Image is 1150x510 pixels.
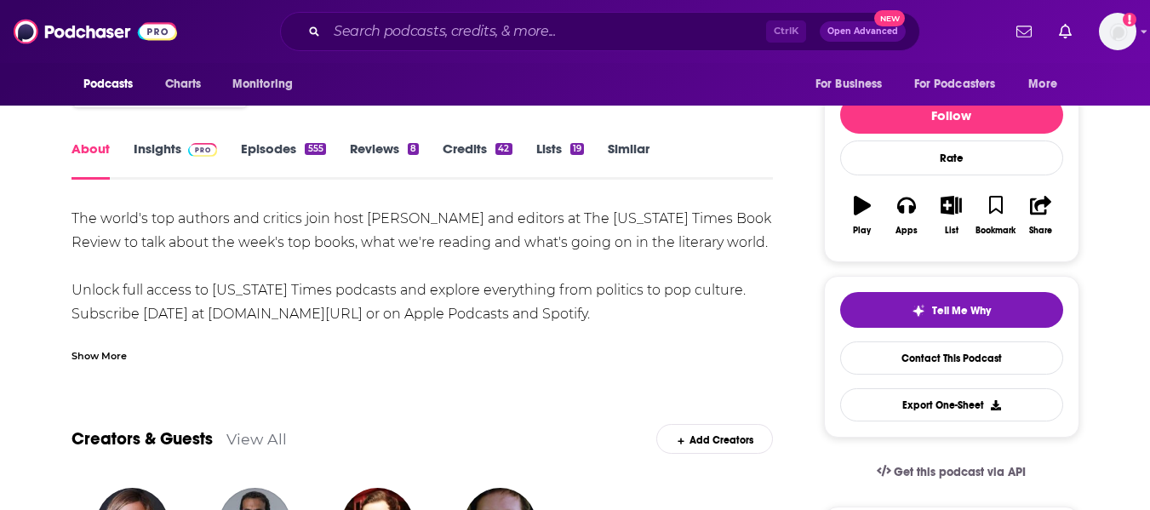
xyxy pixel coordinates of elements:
button: open menu [220,68,315,100]
span: Logged in as angelabellBL2024 [1099,13,1136,50]
a: Lists19 [536,140,584,180]
div: Play [853,226,871,236]
div: List [945,226,958,236]
a: Similar [608,140,649,180]
span: Get this podcast via API [894,465,1026,479]
div: 19 [570,143,584,155]
button: open menu [1016,68,1078,100]
a: Creators & Guests [72,428,213,450]
span: Open Advanced [827,27,898,36]
div: 8 [408,143,419,155]
button: List [929,185,973,246]
a: Charts [154,68,212,100]
button: Play [840,185,884,246]
img: User Profile [1099,13,1136,50]
button: Show profile menu [1099,13,1136,50]
img: tell me why sparkle [912,304,925,318]
a: Reviews8 [350,140,419,180]
span: Monitoring [232,72,293,96]
div: 42 [495,143,512,155]
span: Tell Me Why [932,304,991,318]
a: Contact This Podcast [840,341,1063,375]
img: Podchaser Pro [188,143,218,157]
span: Ctrl K [766,20,806,43]
span: Charts [165,72,202,96]
button: open menu [903,68,1021,100]
button: Bookmark [974,185,1018,246]
button: Share [1018,185,1062,246]
span: Podcasts [83,72,134,96]
div: Search podcasts, credits, & more... [280,12,920,51]
button: tell me why sparkleTell Me Why [840,292,1063,328]
div: Apps [895,226,918,236]
a: Get this podcast via API [863,451,1040,493]
img: Podchaser - Follow, Share and Rate Podcasts [14,15,177,48]
div: Add Creators [656,424,773,454]
button: Follow [840,96,1063,134]
a: InsightsPodchaser Pro [134,140,218,180]
button: Apps [884,185,929,246]
button: Open AdvancedNew [820,21,906,42]
input: Search podcasts, credits, & more... [327,18,766,45]
button: Export One-Sheet [840,388,1063,421]
span: For Business [815,72,883,96]
button: open menu [72,68,156,100]
a: Show notifications dropdown [1010,17,1038,46]
div: Bookmark [975,226,1016,236]
button: open menu [804,68,904,100]
span: More [1028,72,1057,96]
span: For Podcasters [914,72,996,96]
div: The world's top authors and critics join host [PERSON_NAME] and editors at The [US_STATE] Times B... [72,207,774,421]
div: Rate [840,140,1063,175]
a: View All [226,430,287,448]
a: Episodes555 [241,140,325,180]
div: 555 [305,143,325,155]
div: Share [1029,226,1052,236]
a: Credits42 [443,140,512,180]
a: About [72,140,110,180]
svg: Add a profile image [1123,13,1136,26]
a: Show notifications dropdown [1052,17,1078,46]
span: New [874,10,905,26]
